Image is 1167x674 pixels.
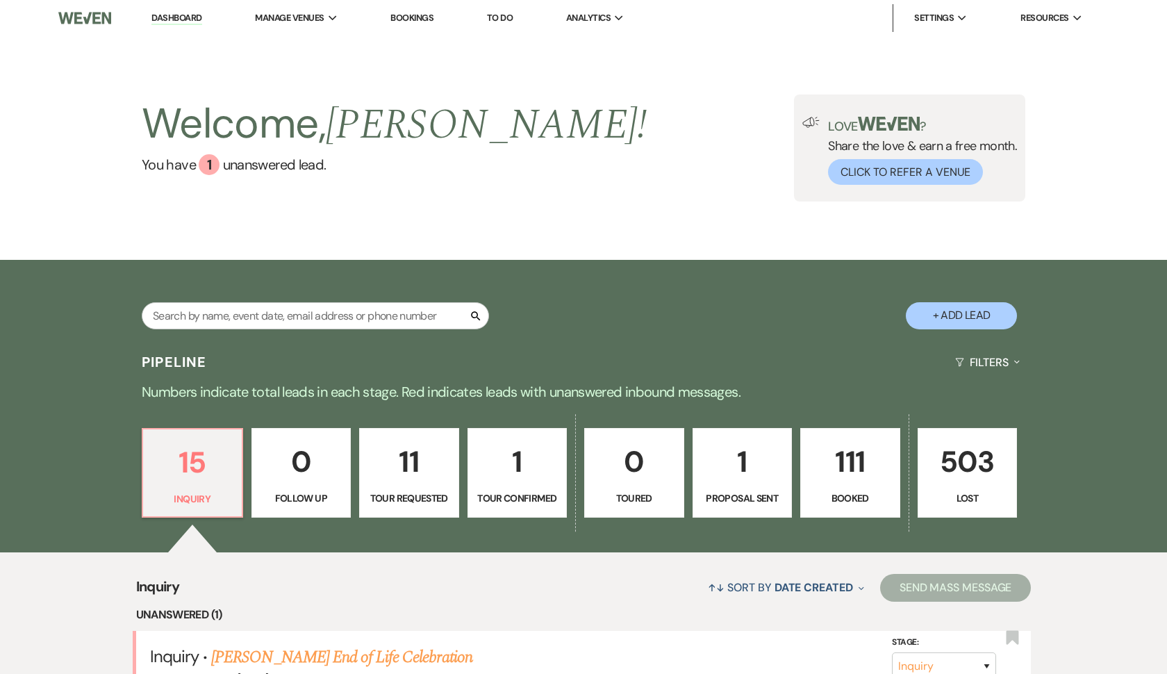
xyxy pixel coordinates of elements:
span: ↑↓ [708,580,725,595]
p: 15 [151,439,233,486]
span: Inquiry [136,576,180,606]
a: To Do [487,12,513,24]
p: Tour Requested [368,491,450,506]
input: Search by name, event date, email address or phone number [142,302,489,329]
a: 1Tour Confirmed [467,428,568,518]
label: Stage: [892,635,996,650]
a: You have 1 unanswered lead. [142,154,647,175]
p: Proposal Sent [702,491,784,506]
a: Dashboard [151,12,201,25]
p: Lost [927,491,1009,506]
a: 111Booked [800,428,900,518]
a: Bookings [390,12,433,24]
p: 503 [927,438,1009,485]
span: Date Created [775,580,853,595]
div: Share the love & earn a free month. [820,117,1017,185]
p: 11 [368,438,450,485]
p: 0 [593,438,675,485]
a: 503Lost [918,428,1018,518]
a: 11Tour Requested [359,428,459,518]
p: Love ? [828,117,1017,133]
span: Settings [914,11,954,25]
a: 0Toured [584,428,684,518]
button: Sort By Date Created [702,569,869,606]
h3: Pipeline [142,352,207,372]
p: Inquiry [151,491,233,507]
a: 1Proposal Sent [693,428,793,518]
p: 1 [702,438,784,485]
button: Click to Refer a Venue [828,159,983,185]
button: Filters [950,344,1025,381]
img: loud-speaker-illustration.svg [802,117,820,128]
span: Analytics [566,11,611,25]
p: 0 [260,438,342,485]
p: Follow Up [260,491,342,506]
button: Send Mass Message [880,574,1032,602]
a: 15Inquiry [142,428,243,518]
a: [PERSON_NAME] End of Life Celebration [211,645,472,670]
img: Weven Logo [58,3,111,33]
p: Numbers indicate total leads in each stage. Red indicates leads with unanswered inbound messages. [83,381,1084,403]
span: Manage Venues [255,11,324,25]
li: Unanswered (1) [136,606,1032,624]
p: Booked [809,491,891,506]
span: Inquiry [150,646,199,667]
h2: Welcome, [142,94,647,154]
div: 1 [199,154,220,175]
p: Tour Confirmed [477,491,558,506]
p: 111 [809,438,891,485]
span: Resources [1020,11,1068,25]
a: 0Follow Up [251,428,351,518]
button: + Add Lead [906,302,1017,329]
span: [PERSON_NAME] ! [326,93,647,157]
img: weven-logo-green.svg [858,117,920,131]
p: Toured [593,491,675,506]
p: 1 [477,438,558,485]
